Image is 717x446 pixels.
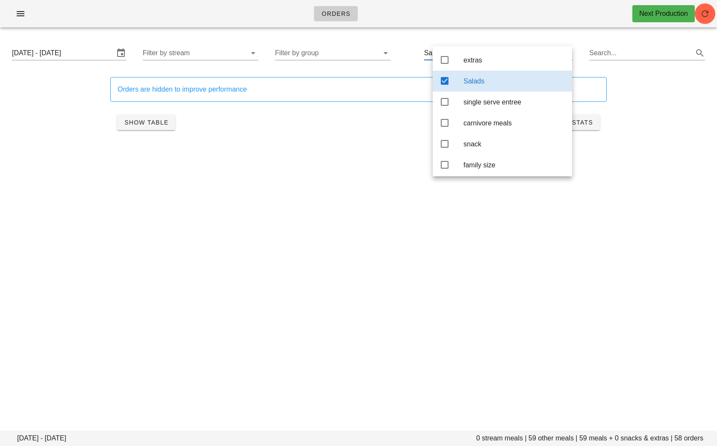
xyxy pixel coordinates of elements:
[424,49,445,57] div: Salads
[424,46,573,60] div: SaladsClear Filter by tod
[463,98,565,106] div: single serve entree
[118,84,599,95] div: Orders are hidden to improve performance
[124,119,168,126] span: Show Table
[275,46,391,60] div: Filter by group
[143,46,259,60] div: Filter by stream
[314,6,358,21] a: Orders
[463,140,565,148] div: snack
[321,10,351,17] span: Orders
[463,56,565,64] div: extras
[463,77,565,85] div: Salads
[117,115,175,130] button: Show Table
[463,161,565,169] div: family size
[639,9,688,19] div: Next Production
[463,119,565,127] div: carnivore meals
